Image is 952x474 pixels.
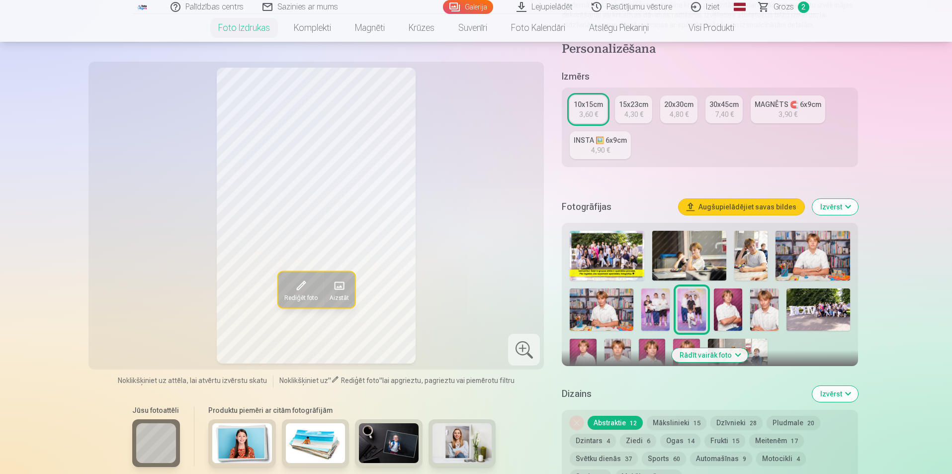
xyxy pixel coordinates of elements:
[779,109,797,119] div: 3,90 €
[284,293,317,301] span: Rediģēt foto
[812,386,858,402] button: Izvērst
[642,452,686,466] button: Sports60
[137,4,148,10] img: /fa1
[688,438,694,445] span: 14
[397,14,446,42] a: Krūzes
[282,14,343,42] a: Komplekti
[625,456,632,463] span: 37
[499,14,577,42] a: Foto kalendāri
[647,438,650,445] span: 6
[750,420,757,427] span: 28
[379,377,382,384] span: "
[579,109,598,119] div: 3,60 €
[660,95,697,123] a: 20x30cm4,80 €
[660,434,700,448] button: Ogas14
[767,416,820,430] button: Pludmale20
[630,420,637,427] span: 12
[118,376,267,385] span: Noklikšķiniet uz attēla, lai atvērtu izvērstu skatu
[446,14,499,42] a: Suvenīri
[755,99,821,109] div: MAGNĒTS 🧲 6x9cm
[693,420,700,427] span: 15
[206,14,282,42] a: Foto izdrukas
[577,14,661,42] a: Atslēgu piekariņi
[278,272,323,307] button: Rediģēt foto
[570,434,616,448] button: Dzintars4
[570,95,607,123] a: 10x15cm3,60 €
[343,14,397,42] a: Magnēti
[574,99,603,109] div: 10x15cm
[715,109,734,119] div: 7,40 €
[774,1,794,13] span: Grozs
[670,109,689,119] div: 4,80 €
[132,405,180,415] h6: Jūsu fotoattēli
[341,377,379,384] span: Rediģēt foto
[323,272,354,307] button: Aizstāt
[796,456,800,463] span: 4
[588,416,643,430] button: Abstraktie12
[664,99,693,109] div: 20x30cm
[661,14,746,42] a: Visi produkti
[705,95,743,123] a: 30x45cm7,40 €
[704,434,745,448] button: Frukti15
[807,420,814,427] span: 20
[679,199,804,215] button: Augšupielādējiet savas bildes
[619,99,648,109] div: 15x23cm
[791,438,798,445] span: 17
[620,434,656,448] button: Ziedi6
[647,416,706,430] button: Mākslinieki15
[690,452,752,466] button: Automašīnas9
[562,42,858,58] h4: Personalizēšana
[328,377,331,384] span: "
[624,109,643,119] div: 4,30 €
[615,95,652,123] a: 15x23cm4,30 €
[570,452,638,466] button: Svētku dienās37
[570,131,631,159] a: INSTA 🖼️ 6x9cm4,90 €
[798,1,809,13] span: 2
[562,387,804,401] h5: Dizains
[591,145,610,155] div: 4,90 €
[710,416,763,430] button: Dzīvnieki28
[329,293,348,301] span: Aizstāt
[749,434,804,448] button: Meitenēm17
[709,99,739,109] div: 30x45cm
[812,199,858,215] button: Izvērst
[756,452,806,466] button: Motocikli4
[574,135,627,145] div: INSTA 🖼️ 6x9cm
[382,377,515,384] span: lai apgrieztu, pagrieztu vai piemērotu filtru
[673,456,680,463] span: 60
[732,438,739,445] span: 15
[751,95,825,123] a: MAGNĒTS 🧲 6x9cm3,90 €
[606,438,610,445] span: 4
[743,456,746,463] span: 9
[562,70,858,84] h5: Izmērs
[279,377,328,384] span: Noklikšķiniet uz
[204,405,500,415] h6: Produktu piemēri ar citām fotogrāfijām
[562,200,670,214] h5: Fotogrāfijas
[672,348,748,362] button: Rādīt vairāk foto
